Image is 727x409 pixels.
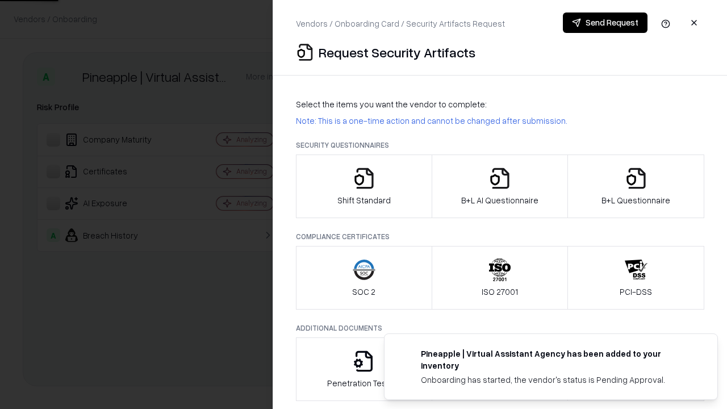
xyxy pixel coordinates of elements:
[296,140,704,150] p: Security Questionnaires
[296,155,432,218] button: Shift Standard
[421,348,690,372] div: Pineapple | Virtual Assistant Agency has been added to your inventory
[482,286,518,298] p: ISO 27001
[567,246,704,310] button: PCI-DSS
[461,194,538,206] p: B+L AI Questionnaire
[327,377,400,389] p: Penetration Testing
[432,155,569,218] button: B+L AI Questionnaire
[296,323,704,333] p: Additional Documents
[296,337,432,401] button: Penetration Testing
[296,232,704,241] p: Compliance Certificates
[296,18,505,30] p: Vendors / Onboarding Card / Security Artifacts Request
[421,374,690,386] div: Onboarding has started, the vendor's status is Pending Approval.
[337,194,391,206] p: Shift Standard
[296,115,704,127] p: Note: This is a one-time action and cannot be changed after submission.
[601,194,670,206] p: B+L Questionnaire
[563,12,647,33] button: Send Request
[398,348,412,361] img: trypineapple.com
[620,286,652,298] p: PCI-DSS
[567,155,704,218] button: B+L Questionnaire
[432,246,569,310] button: ISO 27001
[296,98,704,110] p: Select the items you want the vendor to complete:
[319,43,475,61] p: Request Security Artifacts
[296,246,432,310] button: SOC 2
[352,286,375,298] p: SOC 2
